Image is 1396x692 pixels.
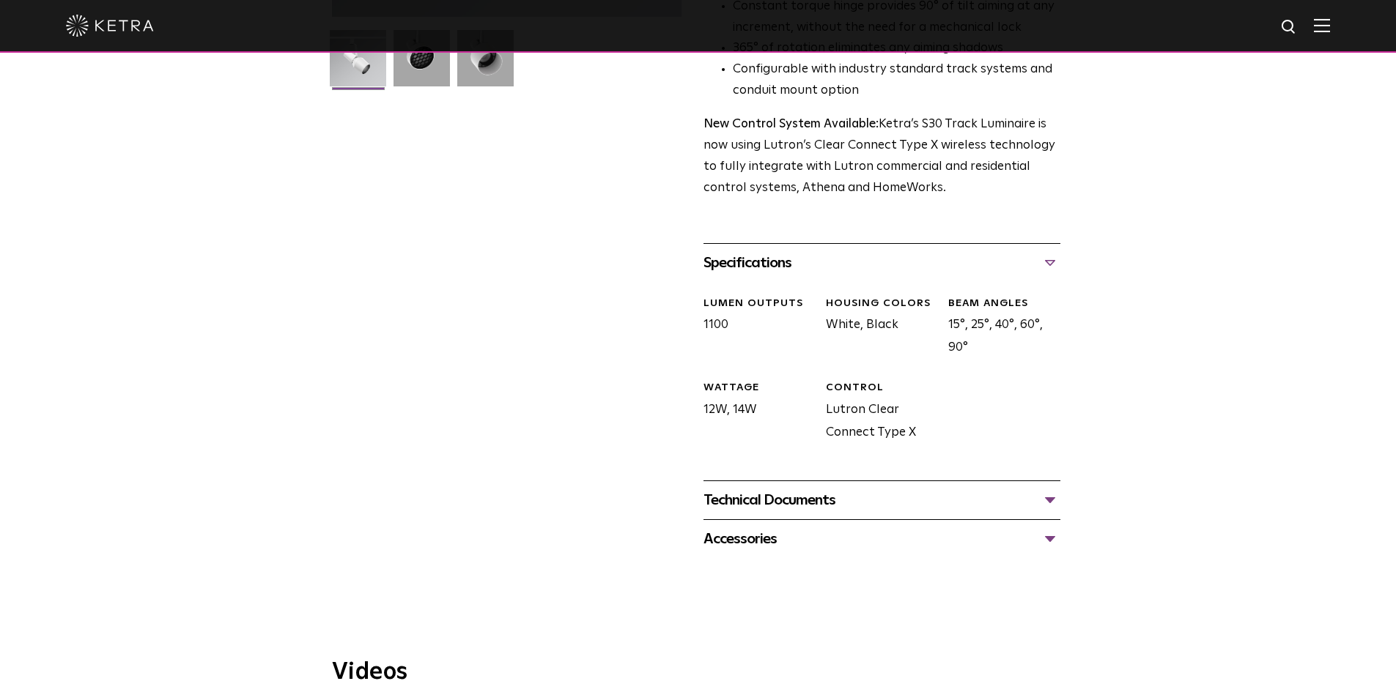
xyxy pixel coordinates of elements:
h3: Videos [332,661,1065,684]
div: HOUSING COLORS [826,297,937,311]
div: 12W, 14W [693,381,815,444]
div: Accessories [703,527,1060,551]
img: ketra-logo-2019-white [66,15,154,37]
p: Ketra’s S30 Track Luminaire is now using Lutron’s Clear Connect Type X wireless technology to ful... [703,114,1060,199]
div: White, Black [815,297,937,360]
strong: New Control System Available: [703,118,879,130]
img: 9e3d97bd0cf938513d6e [457,30,514,97]
img: search icon [1280,18,1299,37]
li: Configurable with industry standard track systems and conduit mount option [733,59,1060,102]
div: BEAM ANGLES [948,297,1060,311]
img: S30-Track-Luminaire-2021-Web-Square [330,30,386,97]
div: WATTAGE [703,381,815,395]
div: Technical Documents [703,488,1060,512]
img: 3b1b0dc7630e9da69e6b [394,30,450,97]
div: Specifications [703,251,1060,275]
div: CONTROL [826,381,937,395]
div: LUMEN OUTPUTS [703,297,815,311]
img: Hamburger%20Nav.svg [1314,18,1330,32]
div: Lutron Clear Connect Type X [815,381,937,444]
div: 15°, 25°, 40°, 60°, 90° [937,297,1060,360]
div: 1100 [693,297,815,360]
